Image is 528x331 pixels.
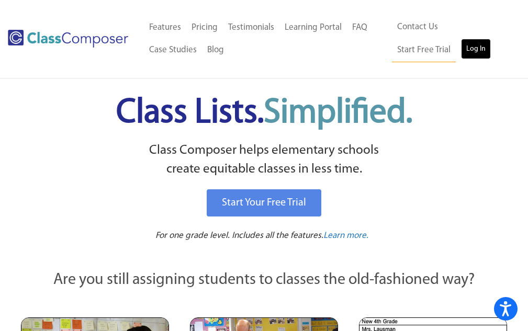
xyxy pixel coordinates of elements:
span: Learn more. [323,231,368,240]
nav: Header Menu [144,16,392,62]
a: Learn more. [323,230,368,243]
p: Class Composer helps elementary schools create equitable classes in less time. [10,141,518,179]
span: For one grade level. Includes all the features. [155,231,323,240]
a: Case Studies [144,39,202,62]
a: Start Your Free Trial [207,189,321,216]
span: Start Your Free Trial [222,198,306,208]
span: Simplified. [264,96,412,130]
a: FAQ [347,16,373,39]
a: Log In [461,39,491,60]
a: Testimonials [223,16,279,39]
span: Class Lists. [116,96,412,130]
nav: Header Menu [392,16,512,62]
a: Learning Portal [279,16,347,39]
a: Blog [202,39,229,62]
a: Contact Us [392,16,443,39]
img: Class Composer [8,30,128,48]
p: Are you still assigning students to classes the old-fashioned way? [21,269,507,292]
a: Features [144,16,186,39]
a: Start Free Trial [392,39,456,62]
a: Pricing [186,16,223,39]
